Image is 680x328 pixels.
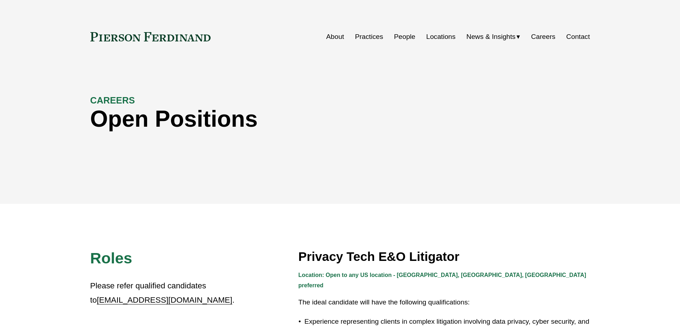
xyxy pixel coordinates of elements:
[90,279,236,308] p: Please refer qualified candidates to .
[355,30,383,44] a: Practices
[566,30,590,44] a: Contact
[531,30,555,44] a: Careers
[467,30,520,44] a: folder dropdown
[97,296,232,304] a: [EMAIL_ADDRESS][DOMAIN_NAME]
[298,272,588,288] strong: Location: Open to any US location - [GEOGRAPHIC_DATA], [GEOGRAPHIC_DATA], [GEOGRAPHIC_DATA] prefe...
[426,30,455,44] a: Locations
[394,30,415,44] a: People
[298,249,590,264] h3: Privacy Tech E&O Litigator
[90,95,135,105] strong: CAREERS
[298,296,590,309] p: The ideal candidate will have the following qualifications:
[90,106,465,132] h1: Open Positions
[326,30,344,44] a: About
[467,31,516,43] span: News & Insights
[90,249,132,267] span: Roles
